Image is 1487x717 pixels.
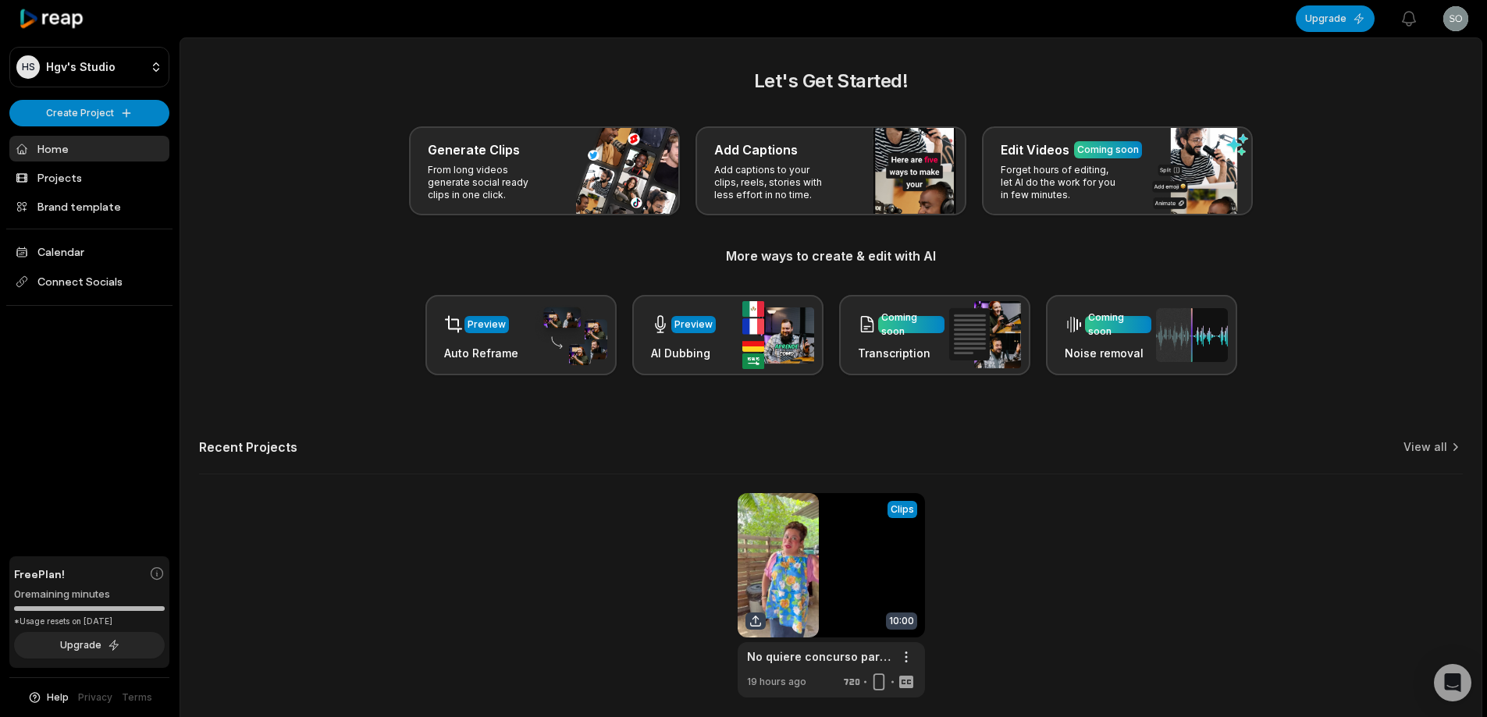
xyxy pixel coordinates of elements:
[1156,308,1228,362] img: noise_removal.png
[14,587,165,602] div: 0 remaining minutes
[14,566,65,582] span: Free Plan!
[535,305,607,366] img: auto_reframe.png
[9,100,169,126] button: Create Project
[1001,140,1069,159] h3: Edit Videos
[14,616,165,627] div: *Usage resets on [DATE]
[714,164,835,201] p: Add captions to your clips, reels, stories with less effort in no time.
[468,318,506,332] div: Preview
[9,193,169,219] a: Brand template
[858,345,944,361] h3: Transcription
[14,632,165,658] button: Upgrade
[1434,664,1471,701] div: Open Intercom Messenger
[27,690,69,705] button: Help
[78,690,112,705] a: Privacy
[444,345,518,361] h3: Auto Reframe
[428,140,520,159] h3: Generate Clips
[122,690,152,705] a: Terms
[742,301,814,369] img: ai_dubbing.png
[1077,143,1139,157] div: Coming soon
[1065,345,1151,361] h3: Noise removal
[428,164,549,201] p: From long videos generate social ready clips in one click.
[9,239,169,264] a: Calendar
[1403,439,1447,455] a: View all
[949,301,1021,368] img: transcription.png
[199,439,297,455] h2: Recent Projects
[199,67,1463,95] h2: Let's Get Started!
[46,60,116,74] p: Hgv's Studio
[714,140,798,159] h3: Add Captions
[674,318,713,332] div: Preview
[1001,164,1122,201] p: Forget hours of editing, let AI do the work for you in few minutes.
[1296,5,1375,32] button: Upgrade
[9,268,169,296] span: Connect Socials
[47,690,69,705] span: Help
[881,311,941,339] div: Coming soon
[9,136,169,162] a: Home
[9,165,169,190] a: Projects
[16,55,40,79] div: HS
[1088,311,1148,339] div: Coming soon
[651,345,716,361] h3: AI Dubbing
[747,648,891,665] a: No quiere concurso para [PERSON_NAME] para otras cosas si se apuntan
[199,247,1463,265] h3: More ways to create & edit with AI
